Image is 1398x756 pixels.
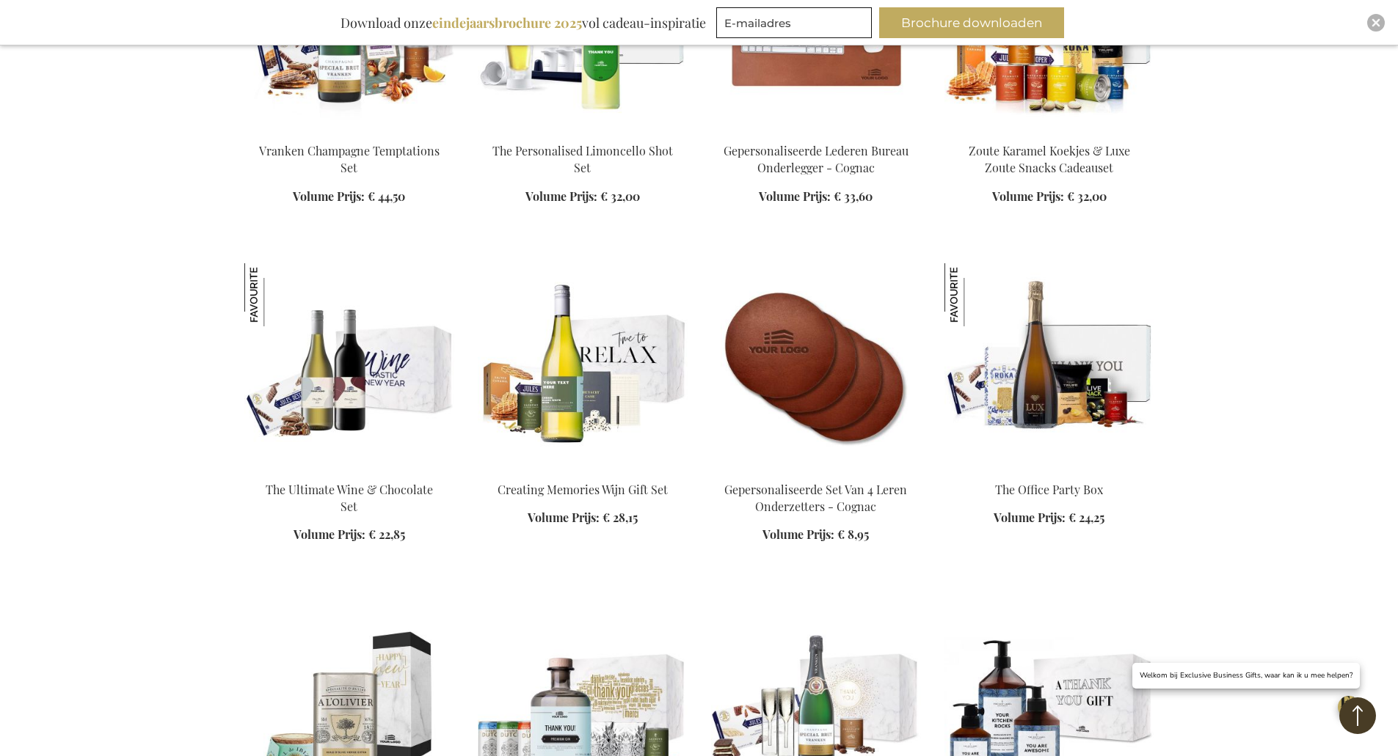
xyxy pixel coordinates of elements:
[724,143,909,175] a: Gepersonaliseerde Lederen Bureau Onderlegger - Cognac
[992,188,1107,205] a: Volume Prijs: € 32,00
[995,482,1103,497] a: The Office Party Box
[711,263,921,469] img: Gepersonaliseerde Set Van 4 Leren Onderzetters - Cognac
[944,463,1154,477] a: The Office Party Box The Office Party Box
[879,7,1064,38] button: Brochure downloaden
[944,125,1154,139] a: Salted Caramel Biscuits & Luxury Salty Snacks Gift Set
[1068,510,1104,525] span: € 24,25
[1067,188,1107,204] span: € 32,00
[711,463,921,477] a: Gepersonaliseerde Set Van 4 Leren Onderzetters - Cognac
[759,188,831,204] span: Volume Prijs:
[716,7,872,38] input: E-mailadres
[293,188,365,204] span: Volume Prijs:
[724,482,907,514] a: Gepersonaliseerde Set Van 4 Leren Onderzetters - Cognac
[944,263,1154,469] img: The Office Party Box
[478,463,688,477] a: Personalised White Wine
[266,482,433,514] a: The Ultimate Wine & Chocolate Set
[259,143,440,175] a: Vranken Champagne Temptations Set
[244,125,454,139] a: Vranken Champagne Temptations Set Vranken Champagne Temptations Set
[528,510,600,525] span: Volume Prijs:
[293,188,405,205] a: Volume Prijs: € 44,50
[762,526,869,543] a: Volume Prijs: € 8,95
[602,510,638,525] span: € 28,15
[762,526,834,542] span: Volume Prijs:
[1372,18,1380,27] img: Close
[525,188,597,204] span: Volume Prijs:
[994,510,1066,525] span: Volume Prijs:
[244,463,454,477] a: Beer Apéro Gift Box The Ultimate Wine & Chocolate Set
[528,510,638,526] a: Volume Prijs: € 28,15
[368,188,405,204] span: € 44,50
[244,263,454,469] img: Beer Apéro Gift Box
[1367,14,1385,32] div: Close
[992,188,1064,204] span: Volume Prijs:
[834,188,873,204] span: € 33,60
[432,14,582,32] b: eindejaarsbrochure 2025
[994,510,1104,526] a: Volume Prijs: € 24,25
[368,526,405,542] span: € 22,85
[478,125,688,139] a: The Personalised Limoncello Shot Set The Personalised Limoncello Shot Set
[244,263,307,326] img: The Ultimate Wine & Chocolate Set
[716,7,876,43] form: marketing offers and promotions
[294,526,405,543] a: Volume Prijs: € 22,85
[969,143,1130,175] a: Zoute Karamel Koekjes & Luxe Zoute Snacks Cadeauset
[600,188,640,204] span: € 32,00
[478,263,688,469] img: Personalised White Wine
[944,263,1008,326] img: The Office Party Box
[334,7,713,38] div: Download onze vol cadeau-inspiratie
[294,526,365,542] span: Volume Prijs:
[525,188,640,205] a: Volume Prijs: € 32,00
[711,125,921,139] a: Personalised Leather Desk Pad - Cognac
[498,482,668,497] a: Creating Memories Wijn Gift Set
[492,143,673,175] a: The Personalised Limoncello Shot Set
[759,188,873,205] a: Volume Prijs: € 33,60
[837,526,869,542] span: € 8,95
